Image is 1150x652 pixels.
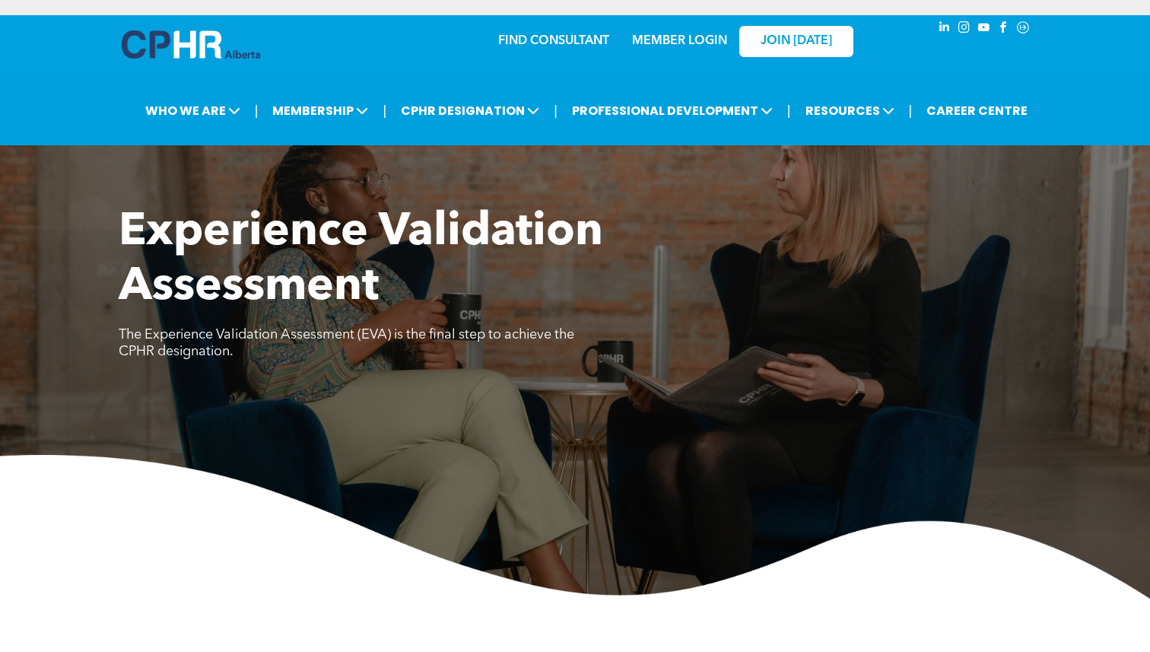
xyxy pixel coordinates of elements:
span: CPHR DESIGNATION [396,97,544,125]
li: | [909,95,913,126]
a: CAREER CENTRE [922,97,1032,125]
span: The Experience Validation Assessment (EVA) is the final step to achieve the CPHR designation. [119,328,574,358]
a: youtube [975,19,992,40]
img: A blue and white logo for cp alberta [122,30,260,59]
a: Social network [1015,19,1031,40]
a: FIND CONSULTANT [498,35,609,47]
span: PROFESSIONAL DEVELOPMENT [567,97,777,125]
li: | [383,95,386,126]
span: JOIN [DATE] [761,34,832,49]
a: facebook [995,19,1012,40]
span: Experience Validation Assessment [119,210,603,310]
a: MEMBER LOGIN [632,35,727,47]
span: WHO WE ARE [141,97,245,125]
li: | [554,95,558,126]
li: | [787,95,791,126]
li: | [255,95,259,126]
a: instagram [955,19,972,40]
a: JOIN [DATE] [739,26,853,57]
a: linkedin [936,19,952,40]
span: RESOURCES [801,97,899,125]
span: MEMBERSHIP [268,97,373,125]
